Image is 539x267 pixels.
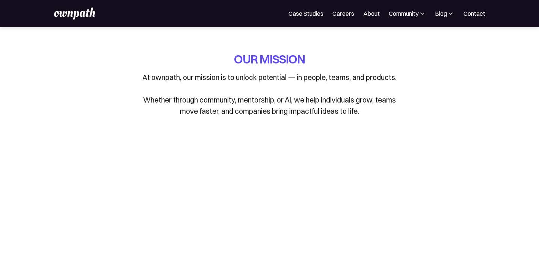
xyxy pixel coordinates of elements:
div: Blog [435,9,454,18]
div: Community [389,9,426,18]
a: About [363,9,380,18]
div: Blog [435,9,447,18]
a: Contact [464,9,485,18]
a: Case Studies [288,9,323,18]
div: Community [389,9,418,18]
h1: OUR MISSION [234,51,305,67]
a: Careers [332,9,354,18]
p: At ownpath, our mission is to unlock potential — in people, teams, and products. Whether through ... [138,72,401,117]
